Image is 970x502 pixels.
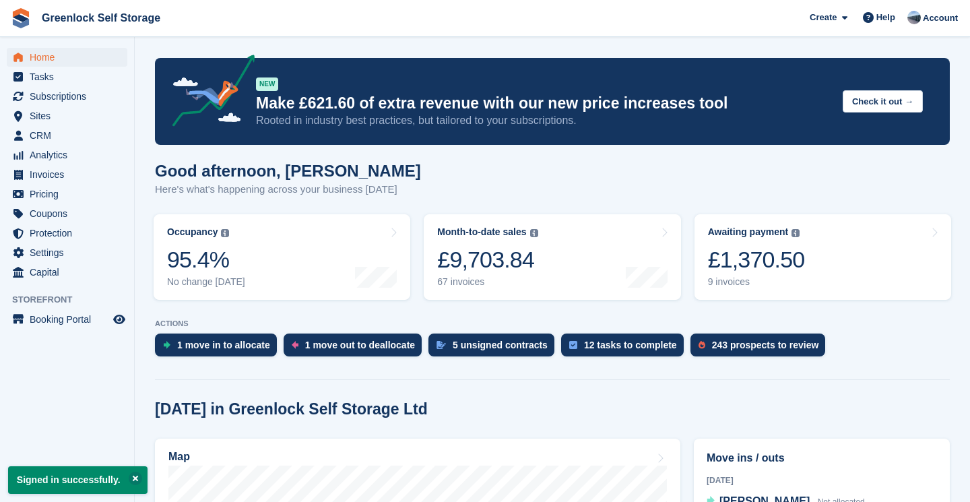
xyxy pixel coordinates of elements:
[167,276,245,288] div: No change [DATE]
[437,246,538,274] div: £9,703.84
[155,182,421,197] p: Here's what's happening across your business [DATE]
[690,334,833,363] a: 243 prospects to review
[167,226,218,238] div: Occupancy
[584,340,677,350] div: 12 tasks to complete
[561,334,690,363] a: 12 tasks to complete
[7,185,127,203] a: menu
[111,311,127,327] a: Preview store
[256,77,278,91] div: NEW
[707,474,937,487] div: [DATE]
[437,226,526,238] div: Month-to-date sales
[163,341,170,349] img: move_ins_to_allocate_icon-fdf77a2bb77ea45bf5b3d319d69a93e2d87916cf1d5bf7949dd705db3b84f3ca.svg
[437,276,538,288] div: 67 invoices
[30,48,110,67] span: Home
[256,113,832,128] p: Rooted in industry best practices, but tailored to your subscriptions.
[8,466,148,494] p: Signed in successfully.
[30,185,110,203] span: Pricing
[30,224,110,243] span: Protection
[11,8,31,28] img: stora-icon-8386f47178a22dfd0bd8f6a31ec36ba5ce8667c1dd55bd0f319d3a0aa187defe.svg
[7,146,127,164] a: menu
[569,341,577,349] img: task-75834270c22a3079a89374b754ae025e5fb1db73e45f91037f5363f120a921f8.svg
[30,165,110,184] span: Invoices
[843,90,923,113] button: Check it out →
[155,162,421,180] h1: Good afternoon, [PERSON_NAME]
[155,319,950,328] p: ACTIONS
[168,451,190,463] h2: Map
[712,340,819,350] div: 243 prospects to review
[7,263,127,282] a: menu
[305,340,415,350] div: 1 move out to deallocate
[907,11,921,24] img: Jamie Hamilton
[810,11,837,24] span: Create
[155,400,428,418] h2: [DATE] in Greenlock Self Storage Ltd
[30,87,110,106] span: Subscriptions
[453,340,548,350] div: 5 unsigned contracts
[699,341,705,349] img: prospect-51fa495bee0391a8d652442698ab0144808aea92771e9ea1ae160a38d050c398.svg
[36,7,166,29] a: Greenlock Self Storage
[694,214,951,300] a: Awaiting payment £1,370.50 9 invoices
[7,67,127,86] a: menu
[791,229,800,237] img: icon-info-grey-7440780725fd019a000dd9b08b2336e03edf1995a4989e88bcd33f0948082b44.svg
[7,126,127,145] a: menu
[708,246,805,274] div: £1,370.50
[876,11,895,24] span: Help
[30,106,110,125] span: Sites
[7,165,127,184] a: menu
[30,243,110,262] span: Settings
[284,334,428,363] a: 1 move out to deallocate
[7,106,127,125] a: menu
[177,340,270,350] div: 1 move in to allocate
[154,214,410,300] a: Occupancy 95.4% No change [DATE]
[7,243,127,262] a: menu
[30,204,110,223] span: Coupons
[7,204,127,223] a: menu
[30,310,110,329] span: Booking Portal
[30,263,110,282] span: Capital
[7,48,127,67] a: menu
[292,341,298,349] img: move_outs_to_deallocate_icon-f764333ba52eb49d3ac5e1228854f67142a1ed5810a6f6cc68b1a99e826820c5.svg
[7,87,127,106] a: menu
[30,67,110,86] span: Tasks
[30,146,110,164] span: Analytics
[30,126,110,145] span: CRM
[7,224,127,243] a: menu
[221,229,229,237] img: icon-info-grey-7440780725fd019a000dd9b08b2336e03edf1995a4989e88bcd33f0948082b44.svg
[256,94,832,113] p: Make £621.60 of extra revenue with our new price increases tool
[7,310,127,329] a: menu
[708,226,789,238] div: Awaiting payment
[424,214,680,300] a: Month-to-date sales £9,703.84 67 invoices
[708,276,805,288] div: 9 invoices
[161,55,255,131] img: price-adjustments-announcement-icon-8257ccfd72463d97f412b2fc003d46551f7dbcb40ab6d574587a9cd5c0d94...
[923,11,958,25] span: Account
[530,229,538,237] img: icon-info-grey-7440780725fd019a000dd9b08b2336e03edf1995a4989e88bcd33f0948082b44.svg
[428,334,561,363] a: 5 unsigned contracts
[155,334,284,363] a: 1 move in to allocate
[167,246,245,274] div: 95.4%
[437,341,446,349] img: contract_signature_icon-13c848040528278c33f63329250d36e43548de30e8caae1d1a13099fd9432cc5.svg
[707,450,937,466] h2: Move ins / outs
[12,293,134,307] span: Storefront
